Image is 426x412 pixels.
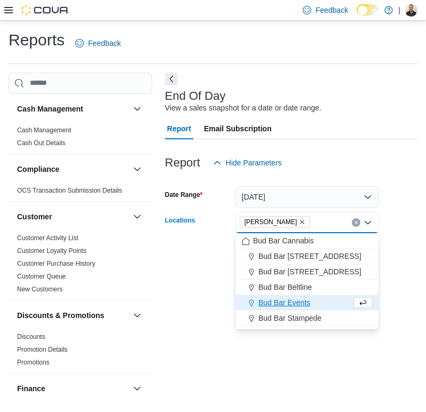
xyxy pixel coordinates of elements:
div: View a sales snapshot for a date or date range. [165,102,321,114]
div: Cash Management [9,124,152,154]
button: Customer [131,210,144,223]
span: Bud Bar [STREET_ADDRESS] [258,266,361,277]
h3: Discounts & Promotions [17,310,104,321]
button: Discounts & Promotions [17,310,129,321]
div: Choose from the following options [235,233,378,326]
a: Promotions [17,359,50,366]
button: Cash Management [131,102,144,115]
div: Customer [9,232,152,300]
button: Bud Bar [STREET_ADDRESS] [235,264,378,280]
button: Bud Bar Beltline [235,280,378,295]
a: Feedback [71,33,125,54]
span: OCS Transaction Submission Details [17,186,122,195]
button: Cash Management [17,104,129,114]
span: Report [167,118,191,139]
div: Discounts & Promotions [9,330,152,373]
button: Finance [131,382,144,395]
label: Date Range [165,191,203,199]
button: Compliance [17,164,129,175]
span: Hide Parameters [226,157,282,168]
h3: Compliance [17,164,59,175]
button: Next [165,73,178,85]
span: [PERSON_NAME] [244,217,297,227]
a: Promotion Details [17,346,68,353]
a: Discounts [17,333,45,340]
span: Bud Bar Crowfoot [240,216,311,228]
span: Bud Bar Beltline [258,282,312,292]
button: [DATE] [235,186,378,208]
h1: Reports [9,29,65,51]
a: Customer Queue [17,273,66,280]
button: Remove Bud Bar Crowfoot from selection in this group [299,219,305,225]
input: Dark Mode [357,4,379,15]
button: Bud Bar [STREET_ADDRESS] [235,249,378,264]
a: Customer Loyalty Points [17,247,86,255]
h3: Finance [17,383,45,394]
span: Customer Loyalty Points [17,247,86,255]
span: Bud Bar Cannabis [253,235,314,246]
h3: End Of Day [165,90,226,102]
button: Bud Bar Stampede [235,311,378,326]
span: Feedback [88,38,121,49]
span: Bud Bar [STREET_ADDRESS] [258,251,361,262]
h3: Report [165,156,200,169]
img: Cova [21,5,69,15]
a: Customer Activity List [17,234,78,242]
span: Discounts [17,332,45,341]
a: OCS Transaction Submission Details [17,187,122,194]
button: Finance [17,383,129,394]
h3: Cash Management [17,104,83,114]
span: Email Subscription [204,118,272,139]
button: Close list of options [364,218,372,227]
button: Compliance [131,163,144,176]
a: Cash Out Details [17,139,66,147]
label: Locations [165,216,195,225]
button: Bud Bar Cannabis [235,233,378,249]
button: Discounts & Promotions [131,309,144,322]
button: Customer [17,211,129,222]
h3: Customer [17,211,52,222]
span: Promotion Details [17,345,68,354]
span: Customer Queue [17,272,66,281]
button: Bud Bar Events [235,295,378,311]
span: Customer Purchase History [17,259,96,268]
a: New Customers [17,286,62,293]
div: Compliance [9,184,152,201]
a: Cash Management [17,126,71,134]
a: Customer Purchase History [17,260,96,267]
span: Bud Bar Events [258,297,310,308]
span: Feedback [315,5,348,15]
button: Clear input [352,218,360,227]
p: | [398,4,400,17]
div: Stephanie M [405,4,417,17]
span: Dark Mode [357,15,357,16]
button: Hide Parameters [209,152,286,173]
span: Bud Bar Stampede [258,313,321,323]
